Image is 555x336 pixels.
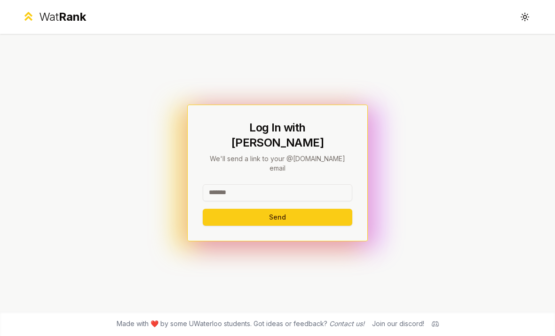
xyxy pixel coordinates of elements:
[203,154,352,173] p: We'll send a link to your @[DOMAIN_NAME] email
[329,320,365,328] a: Contact us!
[203,209,352,226] button: Send
[39,9,86,25] div: Wat
[59,10,86,24] span: Rank
[22,9,86,25] a: WatRank
[117,319,365,328] span: Made with ❤️ by some UWaterloo students. Got ideas or feedback?
[203,120,352,150] h1: Log In with [PERSON_NAME]
[372,319,424,328] div: Join our discord!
